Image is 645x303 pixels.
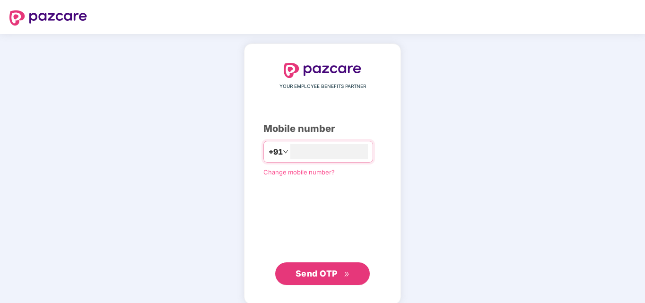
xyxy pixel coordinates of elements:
[344,271,350,277] span: double-right
[283,149,288,155] span: down
[269,146,283,158] span: +91
[275,262,370,285] button: Send OTPdouble-right
[263,168,335,176] a: Change mobile number?
[296,268,338,278] span: Send OTP
[9,10,87,26] img: logo
[284,63,361,78] img: logo
[279,83,366,90] span: YOUR EMPLOYEE BENEFITS PARTNER
[263,121,382,136] div: Mobile number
